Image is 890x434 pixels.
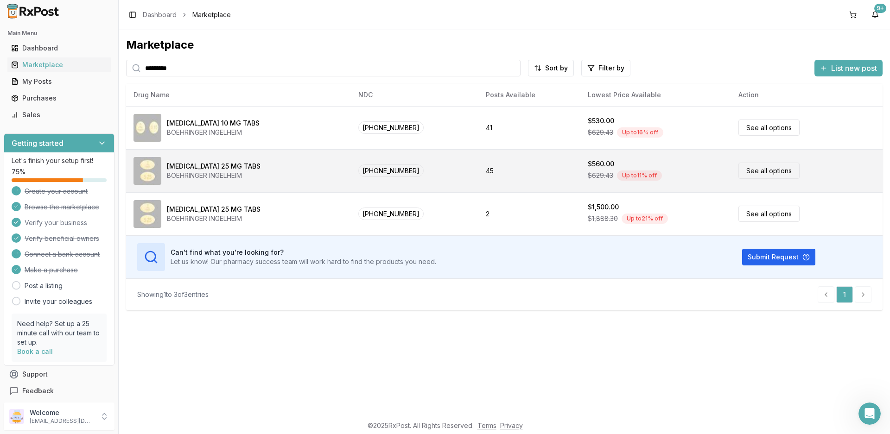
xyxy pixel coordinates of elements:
div: Marketplace [11,60,107,69]
img: RxPost Logo [4,4,63,19]
a: 1 [836,286,853,303]
a: Post a listing [25,281,63,290]
span: [PHONE_NUMBER] [358,164,424,177]
button: Feedback [4,383,114,399]
p: Welcome [30,408,94,417]
div: Showing 1 to 3 of 3 entries [137,290,209,299]
span: Make a purchase [25,265,78,275]
a: List new post [814,64,883,74]
a: Privacy [500,421,523,429]
a: Book a call [17,347,53,355]
div: Up to 21 % off [622,214,668,224]
div: $560.00 [588,159,614,169]
div: Marketplace [126,38,883,52]
div: [MEDICAL_DATA] 10 MG TABS [167,119,260,128]
iframe: Intercom live chat [858,403,881,425]
button: Purchases [4,91,114,106]
a: Invite your colleagues [25,297,92,306]
span: $1,888.30 [588,214,618,223]
th: Drug Name [126,84,351,106]
div: Dashboard [11,44,107,53]
div: 9+ [874,4,886,13]
a: Purchases [7,90,111,107]
td: 2 [478,192,580,235]
span: List new post [831,63,877,74]
div: Up to 16 % off [617,127,663,138]
button: Submit Request [742,249,815,265]
div: My Posts [11,77,107,86]
span: Feedback [22,386,54,396]
h3: Getting started [12,138,64,149]
div: Sales [11,110,107,120]
button: 9+ [868,7,883,22]
span: Create your account [25,187,88,196]
span: $629.43 [588,128,613,137]
div: [MEDICAL_DATA] 25 MG TABS [167,162,261,171]
img: Jardiance 10 MG TABS [133,114,161,142]
th: NDC [351,84,478,106]
a: Terms [477,421,496,429]
nav: pagination [818,286,871,303]
span: Browse the marketplace [25,202,99,212]
div: $530.00 [588,116,614,126]
h2: Main Menu [7,30,111,37]
td: 41 [478,106,580,149]
td: 45 [478,149,580,192]
span: [PHONE_NUMBER] [358,208,424,220]
img: Jardiance 25 MG TABS [133,157,161,185]
button: Filter by [581,60,630,76]
a: My Posts [7,73,111,90]
span: [PHONE_NUMBER] [358,121,424,134]
h3: Can't find what you're looking for? [171,248,436,257]
button: Support [4,366,114,383]
th: Lowest Price Available [580,84,731,106]
button: My Posts [4,74,114,89]
p: Let's finish your setup first! [12,156,107,165]
p: Need help? Set up a 25 minute call with our team to set up. [17,319,101,347]
img: Jardiance 25 MG TABS [133,200,161,228]
span: Sort by [545,63,568,73]
a: See all options [738,163,800,179]
th: Posts Available [478,84,580,106]
a: See all options [738,120,800,136]
img: User avatar [9,409,24,424]
div: [MEDICAL_DATA] 25 MG TABS [167,205,261,214]
span: $629.43 [588,171,613,180]
span: Verify beneficial owners [25,234,99,243]
div: BOEHRINGER INGELHEIM [167,128,260,137]
p: [EMAIL_ADDRESS][DOMAIN_NAME] [30,417,94,425]
button: Marketplace [4,57,114,72]
span: Connect a bank account [25,250,100,259]
th: Action [731,84,883,106]
a: Dashboard [7,40,111,57]
button: Sales [4,107,114,122]
button: List new post [814,60,883,76]
div: BOEHRINGER INGELHEIM [167,214,261,223]
button: Dashboard [4,41,114,56]
a: Marketplace [7,57,111,73]
div: BOEHRINGER INGELHEIM [167,171,261,180]
a: Dashboard [143,10,177,19]
a: See all options [738,206,800,222]
div: Up to 11 % off [617,170,662,181]
div: Purchases [11,94,107,103]
span: Verify your business [25,218,87,227]
button: Sort by [528,60,574,76]
span: 75 % [12,167,25,176]
div: $1,500.00 [588,202,619,212]
p: Let us know! Our pharmacy success team will work hard to find the products you need. [171,257,436,266]
a: Sales [7,107,111,123]
span: Filter by [598,63,624,73]
span: Marketplace [192,10,231,19]
nav: breadcrumb [143,10,231,19]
